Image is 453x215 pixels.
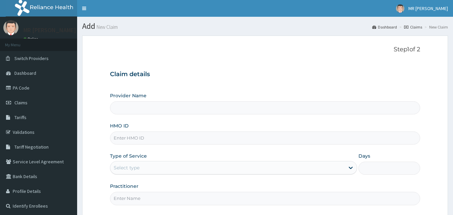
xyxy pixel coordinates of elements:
[110,192,420,205] input: Enter Name
[110,183,138,190] label: Practitioner
[95,24,118,30] small: New Claim
[110,92,147,99] label: Provider Name
[14,144,49,150] span: Tariff Negotiation
[396,4,404,13] img: User Image
[372,24,397,30] a: Dashboard
[14,55,49,61] span: Switch Providers
[3,20,18,35] img: User Image
[110,131,420,145] input: Enter HMO ID
[423,24,448,30] li: New Claim
[358,153,370,159] label: Days
[110,122,129,129] label: HMO ID
[110,153,147,159] label: Type of Service
[114,164,139,171] div: Select type
[23,37,40,41] a: Online
[408,5,448,11] span: MR [PERSON_NAME]
[23,27,76,33] p: MR [PERSON_NAME]
[110,71,420,78] h3: Claim details
[14,70,36,76] span: Dashboard
[14,100,27,106] span: Claims
[404,24,422,30] a: Claims
[82,22,448,31] h1: Add
[110,46,420,53] p: Step 1 of 2
[14,114,26,120] span: Tariffs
